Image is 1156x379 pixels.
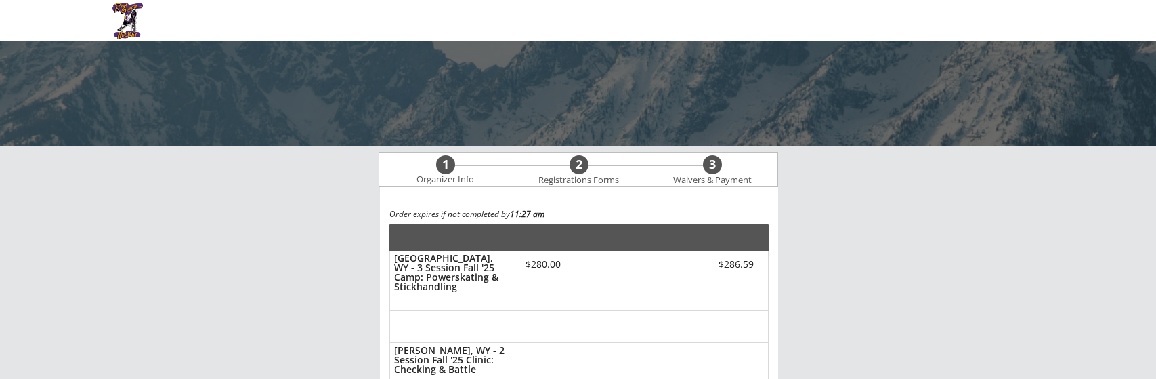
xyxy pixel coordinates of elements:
[703,157,722,172] div: 3
[389,210,769,218] div: Order expires if not completed by
[510,208,544,220] strong: 11:27 am
[570,157,588,172] div: 2
[394,254,509,292] div: [GEOGRAPHIC_DATA], WY - 3 Session Fall '25 Camp: Powerskating & Stickhandling
[515,260,572,269] div: $280.00
[677,260,754,269] div: $286.59
[394,346,509,374] div: [PERSON_NAME], WY - 2 Session Fall '25 Clinic: Checking & Battle
[436,157,455,172] div: 1
[532,175,626,186] div: Registrations Forms
[408,174,483,185] div: Organizer Info
[666,175,759,186] div: Waivers & Payment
